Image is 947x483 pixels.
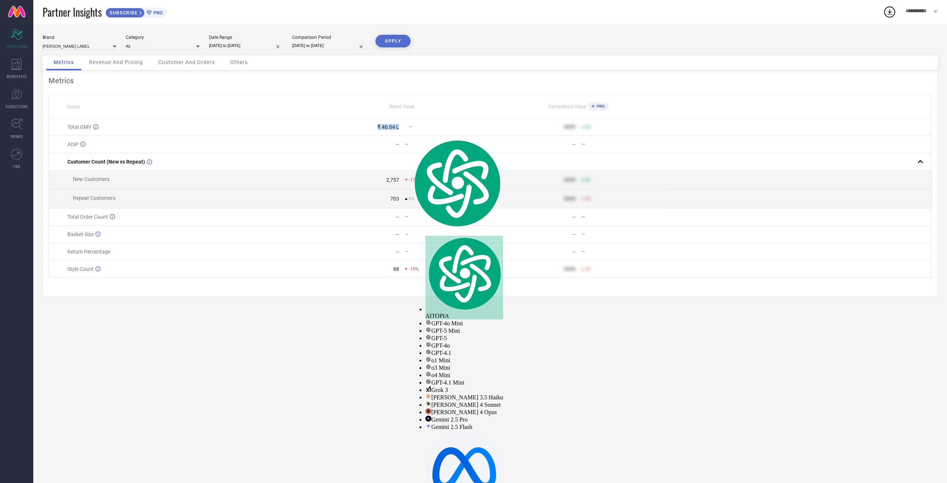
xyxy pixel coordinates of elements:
[425,364,503,371] div: o3 Mini
[425,371,503,379] div: o4 Mini
[425,327,431,333] img: gpt-black.svg
[425,401,431,407] img: claude-35-sonnet.svg
[425,379,503,386] div: GPT-4.1 Mini
[425,379,431,385] img: gpt-black.svg
[395,214,400,220] div: —
[405,214,490,219] div: —
[564,196,576,202] div: 9999
[425,416,431,422] img: gemini-15-pro.svg
[405,232,490,237] div: —
[405,249,490,254] div: —
[425,386,503,393] div: Grok 3
[425,356,503,364] div: o1 Mini
[377,124,399,130] div: ₹ 46.04 L
[67,231,94,237] span: Basket Size
[409,124,412,130] span: —
[411,138,503,228] img: logo.svg
[425,401,503,408] div: [PERSON_NAME] 4 Sonnet
[230,59,248,65] span: Others
[425,416,503,423] div: Gemini 2.5 Pro
[883,5,896,19] div: Open download list
[67,104,80,110] span: Name
[395,249,400,255] div: —
[409,177,419,182] span: -17%
[67,214,108,220] span: Total Order Count
[572,231,576,237] div: —
[564,177,576,183] div: 9999
[409,196,415,201] span: 0%
[73,176,109,182] span: New Customers
[572,249,576,255] div: —
[425,327,503,334] div: GPT-5 Mini
[152,10,163,16] span: PRO
[209,35,283,40] div: Date Range
[106,10,139,16] span: SUBSCRIBE
[595,104,605,109] span: PRO
[425,349,431,355] img: gpt-black.svg
[425,393,503,401] div: [PERSON_NAME] 3.5 Haiku
[564,266,576,272] div: 9999
[7,74,27,79] span: WORKSPACE
[375,35,411,47] button: APPLY
[390,196,399,202] div: 703
[425,236,503,320] div: AITOPIA
[43,4,102,20] span: Partner Insights
[105,6,166,18] a: SUBSCRIBEPRO
[425,236,503,312] img: logo.svg
[409,266,419,272] span: -10%
[425,423,431,429] img: gemini-20-flash.svg
[425,319,503,327] div: GPT-4o Mini
[582,232,666,237] div: —
[425,364,431,370] img: gpt-black.svg
[425,356,431,362] img: gpt-black.svg
[425,408,503,416] div: [PERSON_NAME] 4 Opus
[54,59,74,65] span: Metrics
[10,134,23,139] span: TRENDS
[158,59,215,65] span: Customer And Orders
[6,104,28,109] span: SUGGESTIONS
[425,334,431,340] img: gpt-black.svg
[425,334,503,342] div: GPT-5
[582,249,666,254] div: —
[89,59,143,65] span: Revenue And Pricing
[43,35,117,40] div: Brand
[585,177,590,182] span: 50
[585,266,590,272] span: 50
[390,104,414,109] span: Brand Value
[386,177,399,183] div: 2,757
[425,349,503,356] div: GPT-4.1
[425,342,503,349] div: GPT-4o
[425,342,431,348] img: gpt-black.svg
[582,142,666,147] div: —
[6,44,28,49] span: SCORECARDS
[209,42,283,50] input: Select date range
[67,159,145,165] span: Customer Count (New vs Repeat)
[126,35,200,40] div: Category
[549,104,586,109] span: Competitors Value
[48,76,932,85] div: Metrics
[582,214,666,219] div: —
[292,42,366,50] input: Select comparison period
[564,124,576,130] div: 9999
[405,142,490,147] div: —
[395,141,400,147] div: —
[292,35,366,40] div: Comparison Period
[425,371,431,377] img: gpt-black.svg
[73,195,115,201] span: Repeat Customers
[67,124,91,130] span: Total GMV
[572,214,576,220] div: —
[572,141,576,147] div: —
[425,408,431,414] img: claude-35-opus.svg
[395,231,400,237] div: —
[393,266,399,272] div: 88
[13,164,20,169] span: FWD
[425,423,503,430] div: Gemini 2.5 Flash
[67,249,110,255] span: Return Percentage
[67,266,94,272] span: Style Count
[585,196,590,201] span: 50
[425,319,431,325] img: gpt-black.svg
[67,141,78,147] span: AISP
[585,124,590,130] span: 50
[425,393,431,399] img: claude-35-haiku.svg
